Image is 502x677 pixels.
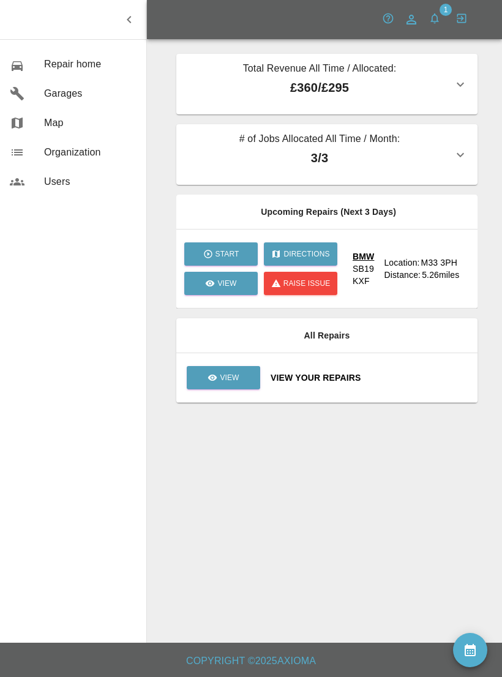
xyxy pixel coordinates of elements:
div: Location: [384,256,419,269]
button: Total Revenue All Time / Allocated:£360/£295 [176,54,478,114]
div: Distance: [384,269,421,281]
span: Repair home [44,57,137,72]
p: £360 / £295 [186,78,453,97]
a: View [184,272,258,295]
h6: Copyright © 2025 Axioma [10,653,492,670]
p: View [220,372,239,383]
a: View [186,372,261,382]
div: SB19 KXF [353,263,374,287]
button: Directions [264,242,337,266]
th: All Repairs [176,318,478,353]
a: Location:M33 3PHDistance:5.26miles [384,256,471,281]
p: Start [215,249,239,260]
button: Start [184,242,258,266]
span: Users [44,174,137,189]
span: Organization [44,145,137,160]
div: BMW [353,250,374,263]
p: Total Revenue All Time / Allocated: [186,61,453,78]
div: 5.26 miles [422,269,471,281]
a: View Your Repairs [271,372,468,384]
a: BMWSB19 KXF [353,250,374,287]
span: 1 [440,4,452,16]
button: availability [453,633,487,667]
p: Raise issue [283,278,331,289]
p: # of Jobs Allocated All Time / Month: [186,132,453,149]
span: Map [44,116,137,130]
p: View [217,278,236,289]
th: Upcoming Repairs (Next 3 Days) [176,195,481,230]
p: Directions [283,249,329,260]
span: Garages [44,86,137,101]
div: M33 3PH [421,256,457,269]
button: # of Jobs Allocated All Time / Month:3/3 [176,124,478,185]
button: Raise issue [264,272,337,295]
p: 3 / 3 [186,149,453,167]
a: View [187,366,260,389]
